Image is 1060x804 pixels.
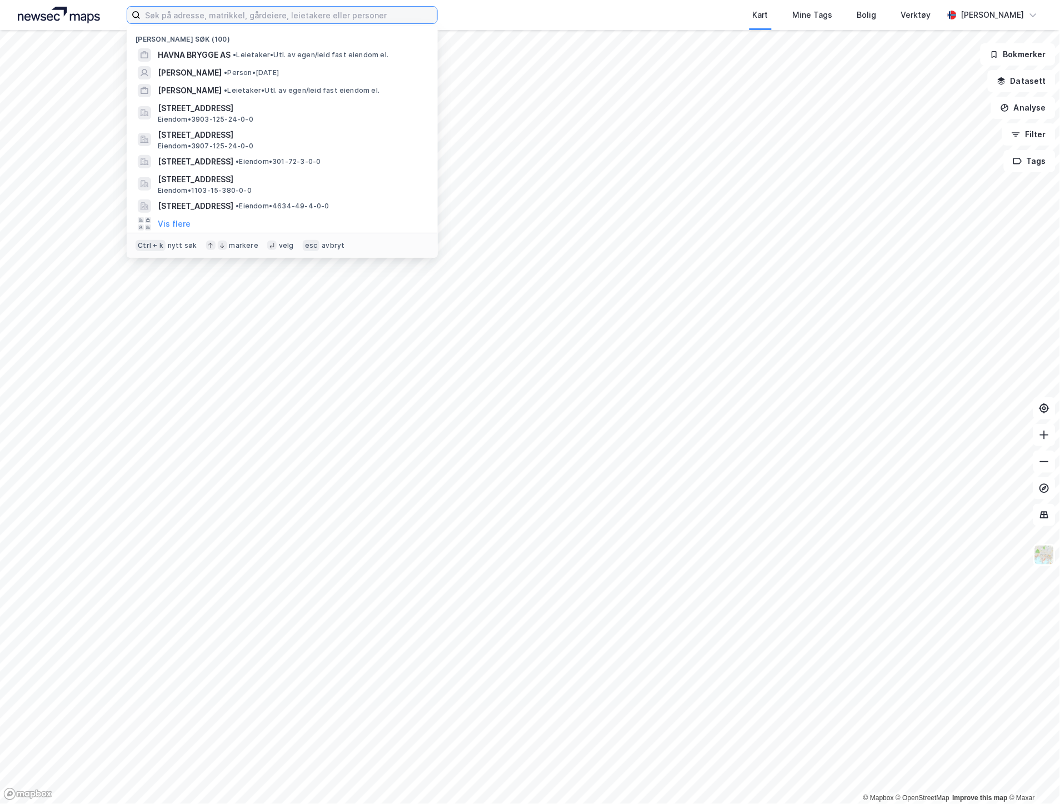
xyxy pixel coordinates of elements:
[127,26,438,46] div: [PERSON_NAME] søk (100)
[322,241,344,250] div: avbryt
[158,115,253,124] span: Eiendom • 3903-125-24-0-0
[1034,545,1055,566] img: Z
[1004,751,1060,804] iframe: Chat Widget
[961,8,1024,22] div: [PERSON_NAME]
[141,7,437,23] input: Søk på adresse, matrikkel, gårdeiere, leietakere eller personer
[236,202,239,210] span: •
[158,217,191,231] button: Vis flere
[1002,123,1056,146] button: Filter
[224,86,379,95] span: Leietaker • Utl. av egen/leid fast eiendom el.
[224,68,279,77] span: Person • [DATE]
[18,7,100,23] img: logo.a4113a55bc3d86da70a041830d287a7e.svg
[863,795,894,802] a: Mapbox
[236,157,321,166] span: Eiendom • 301-72-3-0-0
[158,84,222,97] span: [PERSON_NAME]
[981,43,1056,66] button: Bokmerker
[233,51,388,59] span: Leietaker • Utl. av egen/leid fast eiendom el.
[136,240,166,251] div: Ctrl + k
[279,241,294,250] div: velg
[236,157,239,166] span: •
[857,8,877,22] div: Bolig
[753,8,768,22] div: Kart
[224,86,227,94] span: •
[158,186,252,195] span: Eiendom • 1103-15-380-0-0
[901,8,931,22] div: Verktøy
[3,788,52,801] a: Mapbox homepage
[158,48,231,62] span: HAVNA BRYGGE AS
[158,173,424,186] span: [STREET_ADDRESS]
[988,70,1056,92] button: Datasett
[158,199,233,213] span: [STREET_ADDRESS]
[158,128,424,142] span: [STREET_ADDRESS]
[233,51,236,59] span: •
[229,241,258,250] div: markere
[793,8,833,22] div: Mine Tags
[158,102,424,115] span: [STREET_ADDRESS]
[158,66,222,79] span: [PERSON_NAME]
[303,240,320,251] div: esc
[224,68,227,77] span: •
[158,155,233,168] span: [STREET_ADDRESS]
[158,142,253,151] span: Eiendom • 3907-125-24-0-0
[236,202,329,211] span: Eiendom • 4634-49-4-0-0
[168,241,197,250] div: nytt søk
[896,795,950,802] a: OpenStreetMap
[1004,751,1060,804] div: Kontrollprogram for chat
[1004,150,1056,172] button: Tags
[953,795,1008,802] a: Improve this map
[991,97,1056,119] button: Analyse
